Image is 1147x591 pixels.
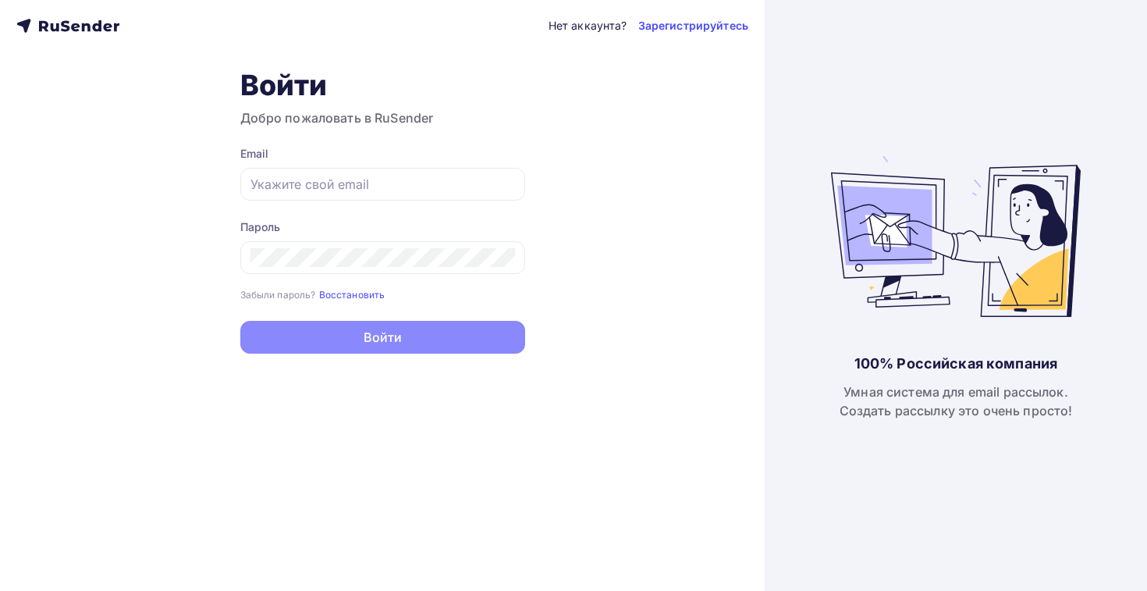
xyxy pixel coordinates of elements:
[319,289,385,301] small: Восстановить
[250,175,515,194] input: Укажите свой email
[240,146,525,162] div: Email
[240,68,525,102] h1: Войти
[240,109,525,127] h3: Добро пожаловать в RuSender
[840,383,1073,420] div: Умная система для email рассылок. Создать рассылку это очень просто!
[240,219,525,235] div: Пароль
[240,321,525,354] button: Войти
[549,18,627,34] div: Нет аккаунта?
[240,289,316,301] small: Забыли пароль?
[319,287,385,301] a: Восстановить
[638,18,748,34] a: Зарегистрируйтесь
[854,354,1057,373] div: 100% Российская компания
